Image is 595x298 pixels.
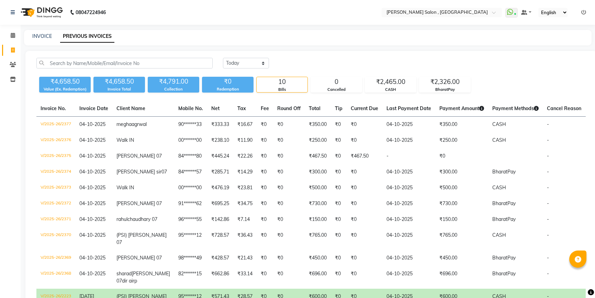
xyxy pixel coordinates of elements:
td: ₹300.00 [305,164,331,180]
div: ₹4,791.00 [148,77,199,86]
span: - [547,216,549,222]
span: [PERSON_NAME] sir [116,169,161,175]
span: Invoice No. [41,105,66,111]
div: ₹2,465.00 [365,77,416,87]
iframe: chat widget [566,270,588,291]
td: ₹696.00 [435,266,488,289]
td: ₹0 [331,250,347,266]
td: ₹695.25 [207,196,233,212]
div: Value (Ex. Redemption) [39,86,91,92]
td: ₹23.81 [233,180,257,196]
span: 04-10-2025 [79,270,105,277]
td: ₹0 [331,212,347,227]
span: [PERSON_NAME] 07 [116,153,162,159]
span: Last Payment Date [386,105,431,111]
td: ₹500.00 [305,180,331,196]
td: ₹0 [347,266,382,289]
td: V/2025-26/2368 [36,266,75,289]
td: ₹0 [273,132,305,148]
td: 04-10-2025 [382,196,435,212]
td: ₹428.57 [207,250,233,266]
td: 04-10-2025 [382,227,435,250]
span: 04-10-2025 [79,216,105,222]
td: ₹34.75 [233,196,257,212]
span: 04-10-2025 [79,137,105,143]
td: ₹765.00 [435,227,488,250]
td: ₹0 [257,212,273,227]
td: ₹0 [347,212,382,227]
td: ₹150.00 [305,212,331,227]
div: Invoice Total [93,86,145,92]
td: V/2025-26/2373 [36,180,75,196]
span: 04-10-2025 [79,200,105,206]
span: 04-10-2025 [79,121,105,127]
td: ₹730.00 [435,196,488,212]
div: BharatPay [419,87,470,93]
td: ₹14.29 [233,164,257,180]
td: ₹11.90 [233,132,257,148]
div: Cancelled [311,87,362,93]
td: ₹450.00 [435,250,488,266]
td: V/2025-26/2369 [36,250,75,266]
td: ₹22.26 [233,148,257,164]
td: 04-10-2025 [382,132,435,148]
span: Current Due [351,105,378,111]
td: ₹0 [331,266,347,289]
span: Tip [335,105,343,111]
td: ₹445.24 [207,148,233,164]
td: ₹7.14 [233,212,257,227]
span: - [547,184,549,191]
td: ₹0 [347,117,382,133]
span: Cancel Reason [547,105,581,111]
div: Bills [257,87,307,93]
span: BharatPay [492,216,516,222]
td: ₹0 [273,180,305,196]
td: ₹150.00 [435,212,488,227]
td: ₹0 [273,196,305,212]
span: 04-10-2025 [79,184,105,191]
span: 04-10-2025 [79,255,105,261]
td: 04-10-2025 [382,266,435,289]
div: ₹0 [202,77,254,86]
td: ₹250.00 [435,132,488,148]
td: ₹0 [273,164,305,180]
span: - [547,121,549,127]
input: Search by Name/Mobile/Email/Invoice No [36,58,213,68]
span: Total [309,105,321,111]
span: Invoice Date [79,105,108,111]
div: CASH [365,87,416,93]
span: 04-10-2025 [79,153,105,159]
a: PREVIOUS INVOICES [60,30,114,43]
td: ₹0 [273,212,305,227]
td: 04-10-2025 [382,250,435,266]
div: Collection [148,86,199,92]
span: BharatPay [492,270,516,277]
td: ₹333.33 [207,117,233,133]
td: ₹0 [331,196,347,212]
td: ₹662.86 [207,266,233,289]
span: chaudhary 07 [127,216,157,222]
td: ₹0 [331,164,347,180]
td: ₹0 [257,266,273,289]
td: ₹0 [273,148,305,164]
td: ₹350.00 [305,117,331,133]
td: ₹16.67 [233,117,257,133]
img: logo [18,3,65,22]
td: V/2025-26/2370 [36,227,75,250]
td: ₹0 [347,250,382,266]
span: CASH [492,121,506,127]
td: ₹350.00 [435,117,488,133]
td: 04-10-2025 [382,117,435,133]
div: ₹4,658.50 [39,77,91,86]
td: ₹0 [331,227,347,250]
td: ₹0 [347,164,382,180]
span: CASH [492,184,506,191]
span: - [547,270,549,277]
td: ₹142.86 [207,212,233,227]
td: ₹0 [257,117,273,133]
span: - [547,137,549,143]
td: ₹0 [273,227,305,250]
span: 04-10-2025 [79,169,105,175]
td: 04-10-2025 [382,164,435,180]
td: ₹0 [257,250,273,266]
